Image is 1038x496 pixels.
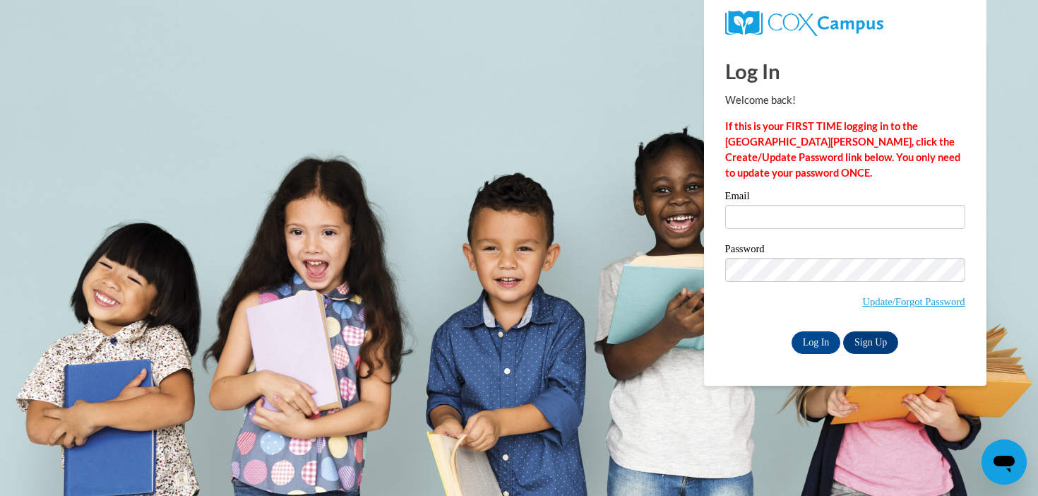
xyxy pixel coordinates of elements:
[725,120,960,179] strong: If this is your FIRST TIME logging in to the [GEOGRAPHIC_DATA][PERSON_NAME], click the Create/Upd...
[725,191,965,205] label: Email
[725,244,965,258] label: Password
[792,331,841,354] input: Log In
[725,11,883,36] img: COX Campus
[843,331,898,354] a: Sign Up
[862,296,965,307] a: Update/Forgot Password
[982,439,1027,485] iframe: Button to launch messaging window
[725,11,965,36] a: COX Campus
[725,93,965,108] p: Welcome back!
[725,57,965,85] h1: Log In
